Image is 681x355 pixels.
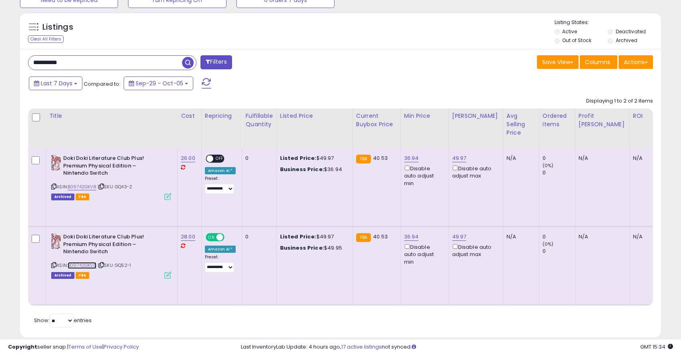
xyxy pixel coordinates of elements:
[280,165,324,173] b: Business Price:
[543,241,554,247] small: (0%)
[507,112,536,137] div: Avg Selling Price
[51,272,74,279] span: Listings that have been deleted from Seller Central
[98,262,131,268] span: | SKU: GQ52-1
[404,164,443,187] div: Disable auto adjust min
[373,154,388,162] span: 40.53
[404,233,419,241] a: 36.94
[241,343,673,351] div: Last InventoryLab Update: 4 hours ago, not synced.
[124,77,193,90] button: Sep-29 - Oct-05
[205,112,239,120] div: Repricing
[633,233,659,240] div: N/A
[68,343,102,351] a: Terms of Use
[562,28,577,35] label: Active
[555,19,661,26] p: Listing States:
[223,234,236,241] span: OFF
[507,233,533,240] div: N/A
[356,112,397,129] div: Current Buybox Price
[280,112,349,120] div: Listed Price
[68,262,96,269] a: B09742GKV8
[404,242,443,266] div: Disable auto adjust min
[34,317,92,324] span: Show: entries
[51,233,61,249] img: 51nnwOXI0BL._SL40_.jpg
[8,343,139,351] div: seller snap | |
[543,169,575,176] div: 0
[543,162,554,169] small: (0%)
[181,154,195,162] a: 26.00
[42,22,73,33] h5: Listings
[585,58,610,66] span: Columns
[537,55,579,69] button: Save View
[205,167,236,174] div: Amazon AI *
[76,194,89,200] span: FBA
[280,154,316,162] b: Listed Price:
[49,112,174,120] div: Title
[579,155,623,162] div: N/A
[245,233,270,240] div: 0
[8,343,37,351] strong: Copyright
[104,343,139,351] a: Privacy Policy
[633,112,662,120] div: ROI
[280,166,347,173] div: $36.94
[404,112,445,120] div: Min Price
[356,233,371,242] small: FBA
[619,55,653,69] button: Actions
[640,343,673,351] span: 2025-10-13 15:34 GMT
[63,233,160,258] b: Doki Doki Literature Club Plus! Premium Physical Edition – Nintendo Switch
[51,233,171,278] div: ASIN:
[84,80,120,88] span: Compared to:
[181,233,195,241] a: 28.00
[206,234,216,241] span: ON
[633,155,659,162] div: N/A
[205,176,236,194] div: Preset:
[41,79,72,87] span: Last 7 Days
[29,77,82,90] button: Last 7 Days
[579,233,623,240] div: N/A
[562,37,591,44] label: Out of Stock
[543,155,575,162] div: 0
[181,112,198,120] div: Cost
[63,155,160,179] b: Doki Doki Literature Club Plus! Premium Physical Edition – Nintendo Switch
[213,155,226,162] span: OFF
[452,164,497,180] div: Disable auto adjust max
[404,154,419,162] a: 36.94
[452,242,497,258] div: Disable auto adjust max
[200,55,232,69] button: Filters
[280,244,324,252] b: Business Price:
[28,35,64,43] div: Clear All Filters
[136,79,183,87] span: Sep-29 - Oct-05
[280,155,347,162] div: $49.97
[356,155,371,163] small: FBA
[616,28,646,35] label: Deactivated
[280,244,347,252] div: $49.95
[373,233,388,240] span: 40.53
[51,194,74,200] span: Listings that have been deleted from Seller Central
[616,37,637,44] label: Archived
[543,233,575,240] div: 0
[452,112,500,120] div: [PERSON_NAME]
[543,112,572,129] div: Ordered Items
[341,343,382,351] a: 17 active listings
[51,155,61,171] img: 51nnwOXI0BL._SL40_.jpg
[507,155,533,162] div: N/A
[245,155,270,162] div: 0
[280,233,316,240] b: Listed Price:
[280,233,347,240] div: $49.97
[76,272,89,279] span: FBA
[543,248,575,255] div: 0
[579,112,626,129] div: Profit [PERSON_NAME]
[205,246,236,253] div: Amazon AI *
[205,254,236,272] div: Preset:
[452,154,467,162] a: 49.97
[51,155,171,199] div: ASIN:
[68,184,96,190] a: B09742GKV8
[580,55,617,69] button: Columns
[98,184,132,190] span: | SKU: GQ43-2
[586,97,653,105] div: Displaying 1 to 2 of 2 items
[452,233,467,241] a: 49.97
[245,112,273,129] div: Fulfillable Quantity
